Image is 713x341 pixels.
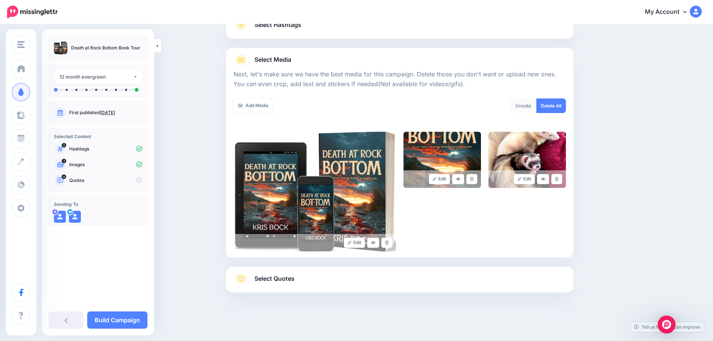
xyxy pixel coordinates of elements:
[69,211,81,223] img: user_default_image.png
[536,98,566,113] a: Delete All
[514,174,535,184] a: Edit
[344,238,365,248] a: Edit
[54,134,142,139] h4: Selected Content
[403,132,481,188] img: 23b4f4e864dc82b5dea1bfcaa542a145_large.jpg
[255,20,301,30] span: Select Hashtags
[69,177,142,184] p: Quotes
[255,55,291,65] span: Select Media
[62,143,66,147] span: 0
[54,70,142,84] button: 12 month evergreen
[658,316,676,334] div: Open Intercom Messenger
[255,274,295,284] span: Select Quotes
[234,70,566,89] p: Next, let's make sure we have the best media for this campaign. Delete those you don't want or up...
[630,322,704,332] a: Tell us how we can improve
[17,41,25,48] img: menu.png
[429,174,450,184] a: Edit
[54,201,142,207] h4: Sending To
[234,66,566,252] div: Select Media
[7,6,58,18] img: Missinglettr
[54,211,66,223] img: user_default_image.png
[100,110,115,115] a: [DATE]
[71,44,140,52] p: Death at Rock Bottom Book Tour
[234,273,566,292] a: Select Quotes
[69,109,142,116] p: First published
[54,41,67,55] img: 366a499e3939a3bc7ab5668455aad4d2_thumb.jpg
[234,54,566,66] a: Select Media
[234,98,273,113] a: Add Media
[60,73,133,81] div: 12 month evergreen
[69,146,142,152] p: Hashtags
[234,19,566,39] a: Select Hashtags
[62,159,66,163] span: 3
[69,161,142,168] p: Images
[488,132,566,188] img: ae45943181cf575b729f44e02e9a93a8_large.jpg
[509,98,537,113] div: media
[62,174,67,179] span: 14
[637,3,702,21] a: My Account
[234,132,396,252] img: 366a499e3939a3bc7ab5668455aad4d2_large.jpg
[515,103,518,109] span: 3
